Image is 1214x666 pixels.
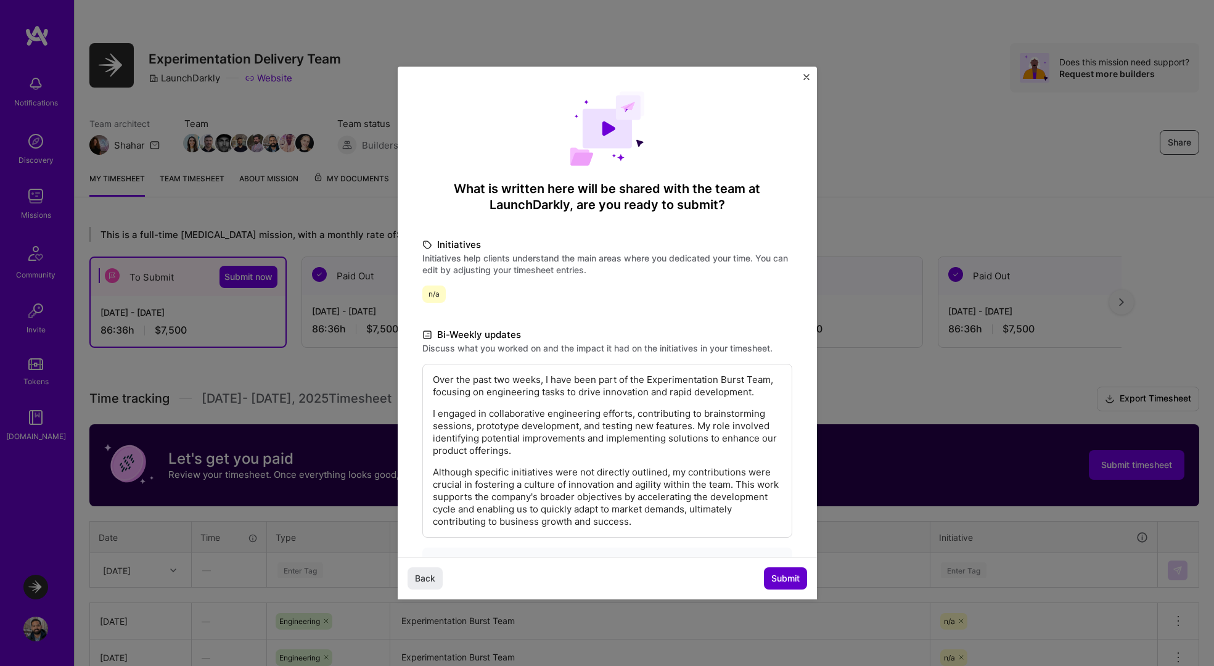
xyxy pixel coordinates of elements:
[422,237,792,252] label: Initiatives
[422,548,792,580] div: The information you provide will be shared with LaunchDarkly .
[433,408,782,457] p: I engaged in collaborative engineering efforts, contributing to brainstorming sessions, prototype...
[415,572,435,585] span: Back
[422,327,792,342] label: Bi-Weekly updates
[422,252,792,276] label: Initiatives help clients understand the main areas where you dedicated your time. You can edit by...
[422,328,432,342] i: icon DocumentBlack
[433,374,782,398] p: Over the past two weeks, I have been part of the Experimentation Burst Team, focusing on engineer...
[422,342,792,354] label: Discuss what you worked on and the impact it had on the initiatives in your timesheet.
[764,567,807,590] button: Submit
[803,74,810,87] button: Close
[422,238,432,252] i: icon TagBlack
[433,466,782,528] p: Although specific initiatives were not directly outlined, my contributions were crucial in foster...
[422,181,792,213] h4: What is written here will be shared with the team at LaunchDarkly , are you ready to submit?
[570,91,645,166] img: Demo day
[422,286,446,303] span: n/a
[771,572,800,585] span: Submit
[408,567,443,590] button: Back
